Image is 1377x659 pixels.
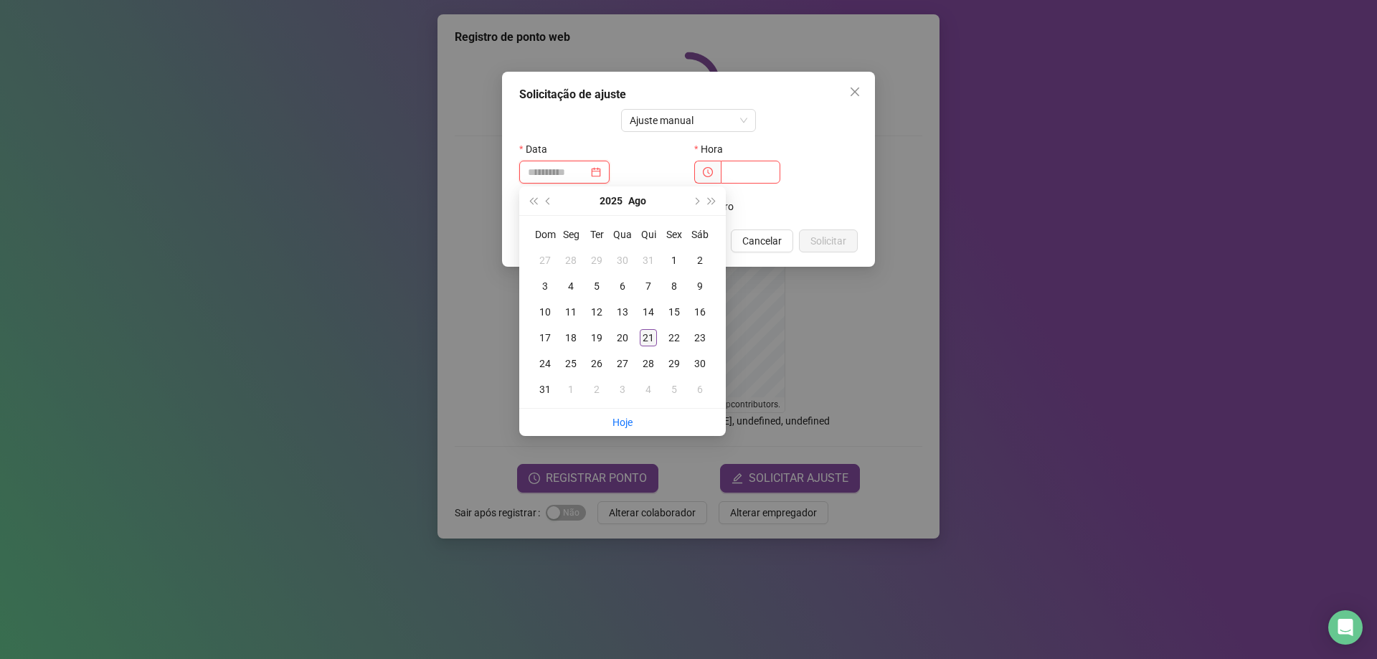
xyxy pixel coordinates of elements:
div: 30 [614,252,631,269]
button: month panel [628,186,646,215]
td: 2025-08-03 [532,273,558,299]
div: 14 [640,303,657,321]
div: 31 [640,252,657,269]
button: Solicitar [799,229,858,252]
button: next-year [688,186,704,215]
td: 2025-08-12 [584,299,610,325]
label: Data [519,138,557,161]
div: 4 [562,278,579,295]
label: Hora [694,138,732,161]
div: 29 [666,355,683,372]
td: 2025-07-29 [584,247,610,273]
td: 2025-08-05 [584,273,610,299]
button: super-next-year [704,186,720,215]
span: Ajuste manual [630,110,748,131]
td: 2025-08-31 [532,376,558,402]
div: 18 [562,329,579,346]
th: Qui [635,222,661,247]
div: 17 [536,329,554,346]
div: 27 [614,355,631,372]
td: 2025-08-13 [610,299,635,325]
div: 6 [614,278,631,295]
button: prev-year [541,186,557,215]
td: 2025-09-01 [558,376,584,402]
td: 2025-08-09 [687,273,713,299]
td: 2025-08-29 [661,351,687,376]
div: 16 [691,303,709,321]
div: 23 [691,329,709,346]
div: 25 [562,355,579,372]
td: 2025-08-02 [687,247,713,273]
td: 2025-07-30 [610,247,635,273]
td: 2025-08-11 [558,299,584,325]
div: 1 [666,252,683,269]
td: 2025-07-28 [558,247,584,273]
div: 31 [536,381,554,398]
th: Dom [532,222,558,247]
td: 2025-08-01 [661,247,687,273]
div: 22 [666,329,683,346]
td: 2025-08-23 [687,325,713,351]
div: 27 [536,252,554,269]
td: 2025-08-14 [635,299,661,325]
div: 28 [562,252,579,269]
div: Open Intercom Messenger [1328,610,1363,645]
th: Seg [558,222,584,247]
td: 2025-09-05 [661,376,687,402]
div: 30 [691,355,709,372]
th: Sex [661,222,687,247]
td: 2025-08-28 [635,351,661,376]
td: 2025-08-10 [532,299,558,325]
div: 28 [640,355,657,372]
div: 1 [562,381,579,398]
td: 2025-09-02 [584,376,610,402]
div: 13 [614,303,631,321]
div: 11 [562,303,579,321]
td: 2025-08-26 [584,351,610,376]
div: 7 [640,278,657,295]
div: 10 [536,303,554,321]
td: 2025-08-04 [558,273,584,299]
div: 9 [691,278,709,295]
td: 2025-07-31 [635,247,661,273]
button: year panel [600,186,623,215]
div: 24 [536,355,554,372]
th: Sáb [687,222,713,247]
a: Hoje [612,417,633,428]
div: 19 [588,329,605,346]
button: super-prev-year [525,186,541,215]
div: 2 [691,252,709,269]
div: 26 [588,355,605,372]
td: 2025-08-17 [532,325,558,351]
td: 2025-09-03 [610,376,635,402]
td: 2025-08-19 [584,325,610,351]
div: 8 [666,278,683,295]
td: 2025-08-06 [610,273,635,299]
div: 6 [691,381,709,398]
button: Close [843,80,866,103]
div: 3 [536,278,554,295]
td: 2025-08-24 [532,351,558,376]
div: 15 [666,303,683,321]
td: 2025-09-06 [687,376,713,402]
td: 2025-08-18 [558,325,584,351]
div: 3 [614,381,631,398]
td: 2025-09-04 [635,376,661,402]
td: 2025-08-20 [610,325,635,351]
td: 2025-08-21 [635,325,661,351]
td: 2025-08-07 [635,273,661,299]
div: 21 [640,329,657,346]
div: Solicitação de ajuste [519,86,858,103]
div: 20 [614,329,631,346]
td: 2025-07-27 [532,247,558,273]
td: 2025-08-25 [558,351,584,376]
td: 2025-08-22 [661,325,687,351]
td: 2025-08-15 [661,299,687,325]
td: 2025-08-30 [687,351,713,376]
span: clock-circle [703,167,713,177]
span: close [849,86,861,98]
div: 5 [666,381,683,398]
div: 2 [588,381,605,398]
div: 29 [588,252,605,269]
th: Ter [584,222,610,247]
